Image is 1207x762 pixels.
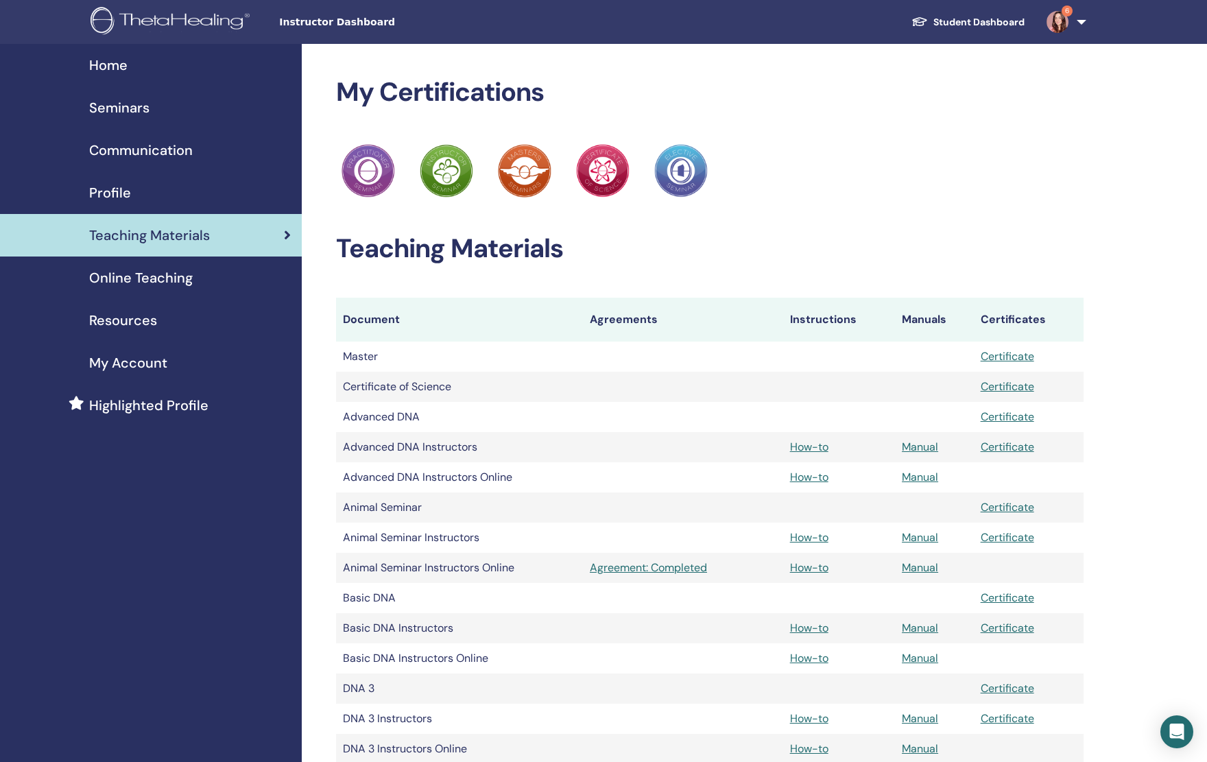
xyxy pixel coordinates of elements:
a: How-to [790,530,828,545]
td: DNA 3 [336,674,583,704]
h2: My Certifications [336,77,1084,108]
a: Manual [902,621,938,635]
a: Certificate [981,440,1034,454]
td: Advanced DNA [336,402,583,432]
th: Certificates [974,298,1084,342]
a: Manual [902,741,938,756]
img: graduation-cap-white.svg [911,16,928,27]
a: How-to [790,560,828,575]
a: Manual [902,530,938,545]
a: Certificate [981,349,1034,364]
a: Certificate [981,500,1034,514]
td: Advanced DNA Instructors Online [336,462,583,492]
a: How-to [790,651,828,665]
a: Certificate [981,591,1034,605]
a: How-to [790,470,828,484]
span: My Account [89,353,167,373]
a: How-to [790,741,828,756]
span: Resources [89,310,157,331]
span: Online Teaching [89,267,193,288]
img: Practitioner [498,144,551,198]
span: 6 [1062,5,1073,16]
td: Advanced DNA Instructors [336,432,583,462]
a: Manual [902,560,938,575]
td: DNA 3 Instructors [336,704,583,734]
img: Practitioner [576,144,630,198]
div: Open Intercom Messenger [1160,715,1193,748]
td: Basic DNA Instructors [336,613,583,643]
img: Practitioner [342,144,395,198]
a: Certificate [981,379,1034,394]
th: Instructions [783,298,895,342]
span: Instructor Dashboard [279,15,485,29]
a: Manual [902,440,938,454]
h2: Teaching Materials [336,233,1084,265]
td: Basic DNA [336,583,583,613]
a: Certificate [981,530,1034,545]
span: Communication [89,140,193,160]
td: Master [336,342,583,372]
img: Practitioner [654,144,708,198]
a: Manual [902,651,938,665]
span: Profile [89,182,131,203]
a: How-to [790,440,828,454]
a: Student Dashboard [900,10,1036,35]
a: Certificate [981,681,1034,695]
td: Animal Seminar [336,492,583,523]
a: Certificate [981,409,1034,424]
td: Certificate of Science [336,372,583,402]
td: Animal Seminar Instructors Online [336,553,583,583]
th: Manuals [895,298,974,342]
td: Animal Seminar Instructors [336,523,583,553]
span: Home [89,55,128,75]
img: Practitioner [420,144,473,198]
span: Seminars [89,97,150,118]
span: Teaching Materials [89,225,210,246]
th: Agreements [583,298,783,342]
td: Basic DNA Instructors Online [336,643,583,674]
a: Manual [902,711,938,726]
a: Certificate [981,711,1034,726]
a: How-to [790,711,828,726]
a: How-to [790,621,828,635]
span: Highlighted Profile [89,395,208,416]
th: Document [336,298,583,342]
a: Agreement: Completed [590,560,776,576]
img: logo.png [91,7,254,38]
a: Certificate [981,621,1034,635]
img: default.jpg [1047,11,1068,33]
a: Manual [902,470,938,484]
